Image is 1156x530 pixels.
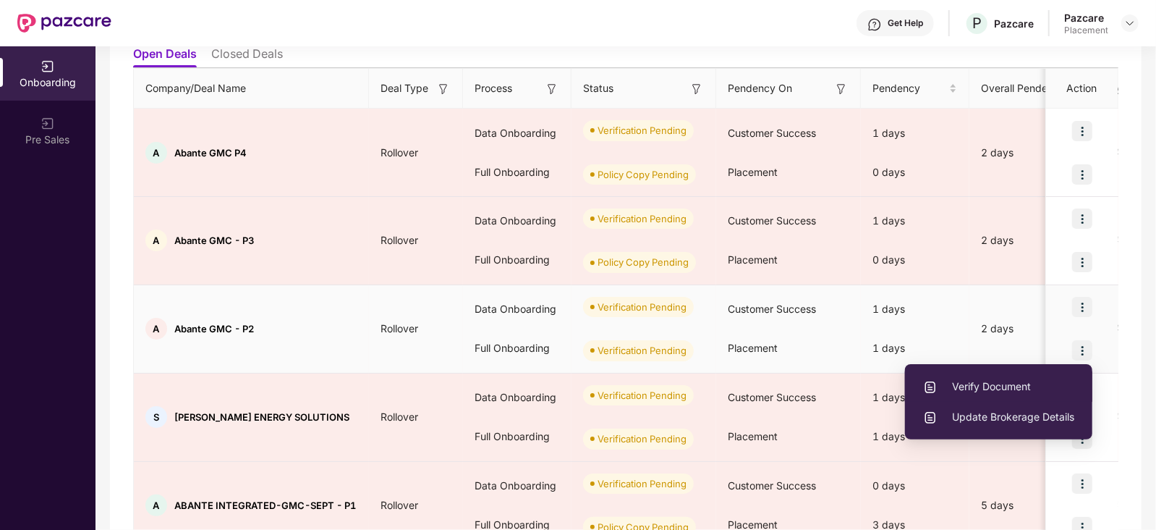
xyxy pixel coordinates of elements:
img: svg+xml;base64,PHN2ZyB3aWR0aD0iMTYiIGhlaWdodD0iMTYiIHZpZXdCb3g9IjAgMCAxNiAxNiIgZmlsbD0ibm9uZSIgeG... [436,82,451,96]
span: Deal Type [381,80,428,96]
span: Placement [728,430,778,442]
img: svg+xml;base64,PHN2ZyBpZD0iRHJvcGRvd24tMzJ4MzIiIHhtbG5zPSJodHRwOi8vd3d3LnczLm9yZy8yMDAwL3N2ZyIgd2... [1124,17,1136,29]
div: Get Help [888,17,923,29]
img: icon [1072,297,1092,317]
div: 1 days [861,378,969,417]
div: Data Onboarding [463,290,571,329]
div: 0 days [861,240,969,279]
img: icon [1072,164,1092,185]
div: Full Onboarding [463,417,571,456]
th: Pendency [861,69,969,109]
div: 1 days [861,417,969,456]
div: Data Onboarding [463,201,571,240]
img: svg+xml;base64,PHN2ZyB3aWR0aD0iMjAiIGhlaWdodD0iMjAiIHZpZXdCb3g9IjAgMCAyMCAyMCIgZmlsbD0ibm9uZSIgeG... [41,117,55,131]
div: 2 days [969,145,1092,161]
span: Abante GMC - P3 [174,235,254,246]
div: Full Onboarding [463,329,571,368]
img: svg+xml;base64,PHN2ZyB3aWR0aD0iMTYiIGhlaWdodD0iMTYiIHZpZXdCb3g9IjAgMCAxNiAxNiIgZmlsbD0ibm9uZSIgeG... [545,82,559,96]
div: Pazcare [1064,11,1108,25]
li: Open Deals [133,46,197,67]
span: Placement [728,166,778,178]
img: svg+xml;base64,PHN2ZyB3aWR0aD0iMTYiIGhlaWdodD0iMTYiIHZpZXdCb3g9IjAgMCAxNiAxNiIgZmlsbD0ibm9uZSIgeG... [834,82,849,96]
span: Placement [728,342,778,354]
div: 1 days [861,114,969,153]
div: Data Onboarding [463,466,571,505]
span: Customer Success [728,127,816,139]
img: icon [1072,340,1092,361]
div: 5 days [969,497,1092,513]
span: Verify Document [923,379,1074,395]
div: Policy Copy Pending [598,255,689,269]
th: Company/Deal Name [134,69,369,109]
div: Full Onboarding [463,153,571,192]
img: svg+xml;base64,PHN2ZyBpZD0iSGVscC0zMngzMiIgeG1sbnM9Imh0dHA6Ly93d3cudzMub3JnLzIwMDAvc3ZnIiB3aWR0aD... [867,17,882,32]
span: Pendency [872,80,946,96]
span: Process [475,80,512,96]
span: P [972,14,982,32]
span: Rollover [369,146,430,159]
div: S [145,406,167,428]
span: Customer Success [728,391,816,403]
img: svg+xml;base64,PHN2ZyB3aWR0aD0iMjAiIGhlaWdodD0iMjAiIHZpZXdCb3g9IjAgMCAyMCAyMCIgZmlsbD0ibm9uZSIgeG... [41,59,55,74]
div: Policy Copy Pending [598,167,689,182]
img: icon [1072,121,1092,141]
span: Customer Success [728,479,816,492]
img: icon [1072,252,1092,272]
div: Verification Pending [598,211,687,226]
div: Verification Pending [598,432,687,446]
div: Full Onboarding [463,240,571,279]
div: 1 days [861,290,969,329]
div: 0 days [861,466,969,505]
div: A [145,495,167,516]
span: Rollover [369,411,430,423]
div: A [145,318,167,340]
span: Abante GMC P4 [174,147,246,159]
span: Update Brokerage Details [923,409,1074,425]
span: Status [583,80,613,96]
div: A [145,142,167,164]
img: icon [1072,209,1092,229]
div: 1 days [861,201,969,240]
span: Rollover [369,499,430,511]
div: 1 days [861,329,969,368]
span: ABANTE INTEGRATED-GMC-SEPT - P1 [174,500,356,511]
span: Placement [728,253,778,266]
img: svg+xml;base64,PHN2ZyBpZD0iVXBsb2FkX0xvZ3MiIGRhdGEtbmFtZT0iVXBsb2FkIExvZ3MiIHhtbG5zPSJodHRwOi8vd3... [923,380,938,395]
li: Closed Deals [211,46,283,67]
span: Rollover [369,234,430,246]
span: Customer Success [728,214,816,227]
span: Customer Success [728,303,816,315]
th: Overall Pendency [969,69,1092,109]
div: Verification Pending [598,123,687,138]
span: [PERSON_NAME] ENERGY SOLUTIONS [174,411,349,423]
div: Data Onboarding [463,114,571,153]
span: Abante GMC - P2 [174,323,254,335]
img: icon [1072,474,1092,494]
span: Rollover [369,322,430,335]
div: Placement [1064,25,1108,36]
div: Verification Pending [598,300,687,314]
th: Action [1046,69,1118,109]
div: Pazcare [994,17,1034,30]
div: 2 days [969,232,1092,248]
img: svg+xml;base64,PHN2ZyB3aWR0aD0iMTYiIGhlaWdodD0iMTYiIHZpZXdCb3g9IjAgMCAxNiAxNiIgZmlsbD0ibm9uZSIgeG... [689,82,704,96]
img: New Pazcare Logo [17,14,111,33]
div: Data Onboarding [463,378,571,417]
img: svg+xml;base64,PHN2ZyBpZD0iVXBsb2FkX0xvZ3MiIGRhdGEtbmFtZT0iVXBsb2FkIExvZ3MiIHhtbG5zPSJodHRwOi8vd3... [923,411,938,425]
div: A [145,230,167,251]
div: 0 days [861,153,969,192]
span: Pendency On [728,80,792,96]
div: Verification Pending [598,343,687,358]
div: 2 days [969,321,1092,337]
div: Verification Pending [598,388,687,403]
div: Verification Pending [598,476,687,491]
